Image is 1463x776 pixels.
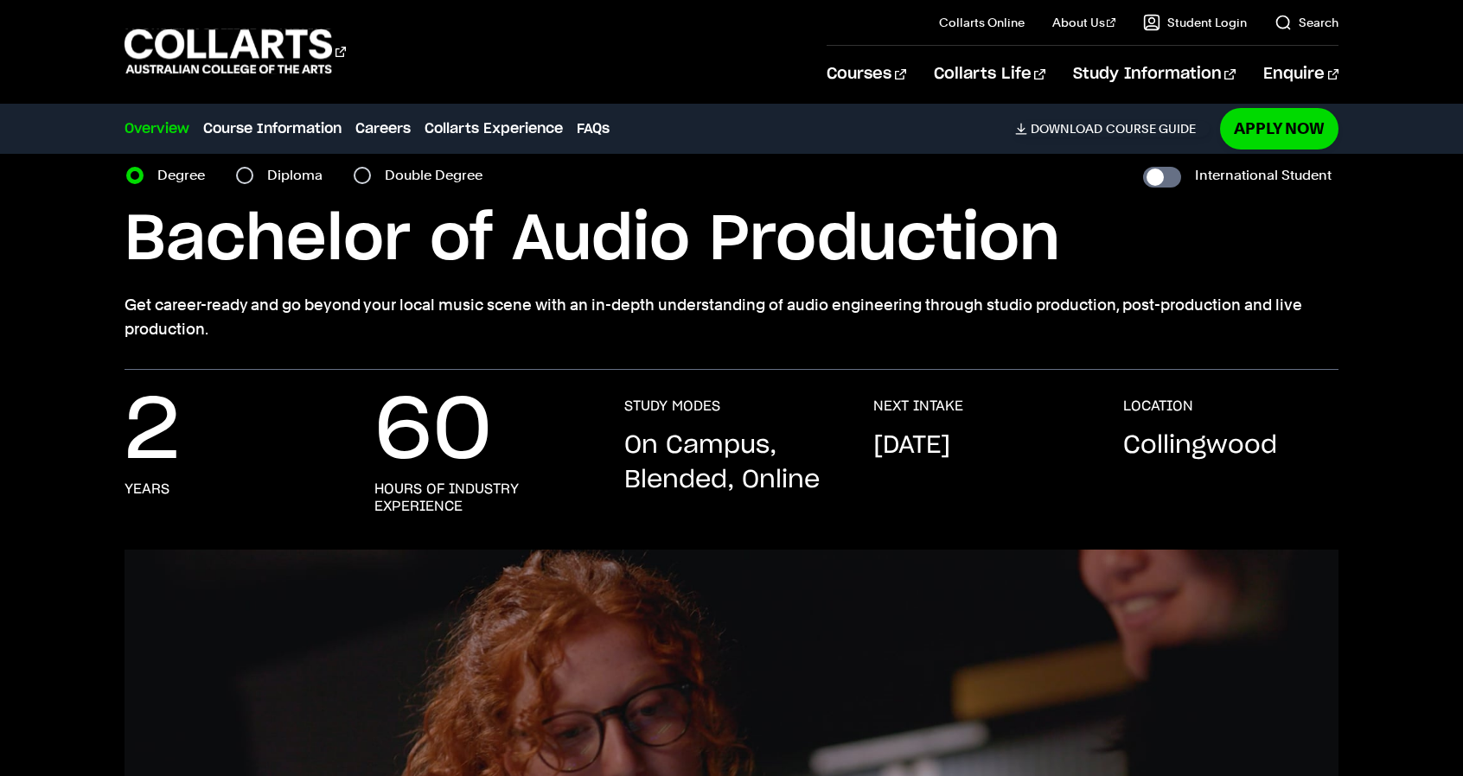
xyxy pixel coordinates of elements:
[267,163,333,188] label: Diploma
[1031,121,1102,137] span: Download
[125,27,346,76] div: Go to homepage
[827,46,905,103] a: Courses
[125,293,1338,341] p: Get career-ready and go beyond your local music scene with an in-depth understanding of audio eng...
[1015,121,1210,137] a: DownloadCourse Guide
[1073,46,1236,103] a: Study Information
[125,480,169,498] h3: Years
[624,429,840,498] p: On Campus, Blended, Online
[1143,14,1247,31] a: Student Login
[624,398,720,415] h3: STUDY MODES
[125,118,189,139] a: Overview
[873,429,950,463] p: [DATE]
[385,163,493,188] label: Double Degree
[125,398,180,467] p: 2
[157,163,215,188] label: Degree
[939,14,1025,31] a: Collarts Online
[1123,398,1193,415] h3: LOCATION
[425,118,563,139] a: Collarts Experience
[934,46,1045,103] a: Collarts Life
[1052,14,1116,31] a: About Us
[203,118,342,139] a: Course Information
[1123,429,1277,463] p: Collingwood
[374,480,590,515] h3: Hours of Industry Experience
[1195,163,1332,188] label: International Student
[374,398,492,467] p: 60
[355,118,411,139] a: Careers
[1275,14,1338,31] a: Search
[1263,46,1338,103] a: Enquire
[577,118,610,139] a: FAQs
[1220,108,1338,149] a: Apply Now
[873,398,963,415] h3: NEXT INTAKE
[125,201,1338,279] h1: Bachelor of Audio Production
